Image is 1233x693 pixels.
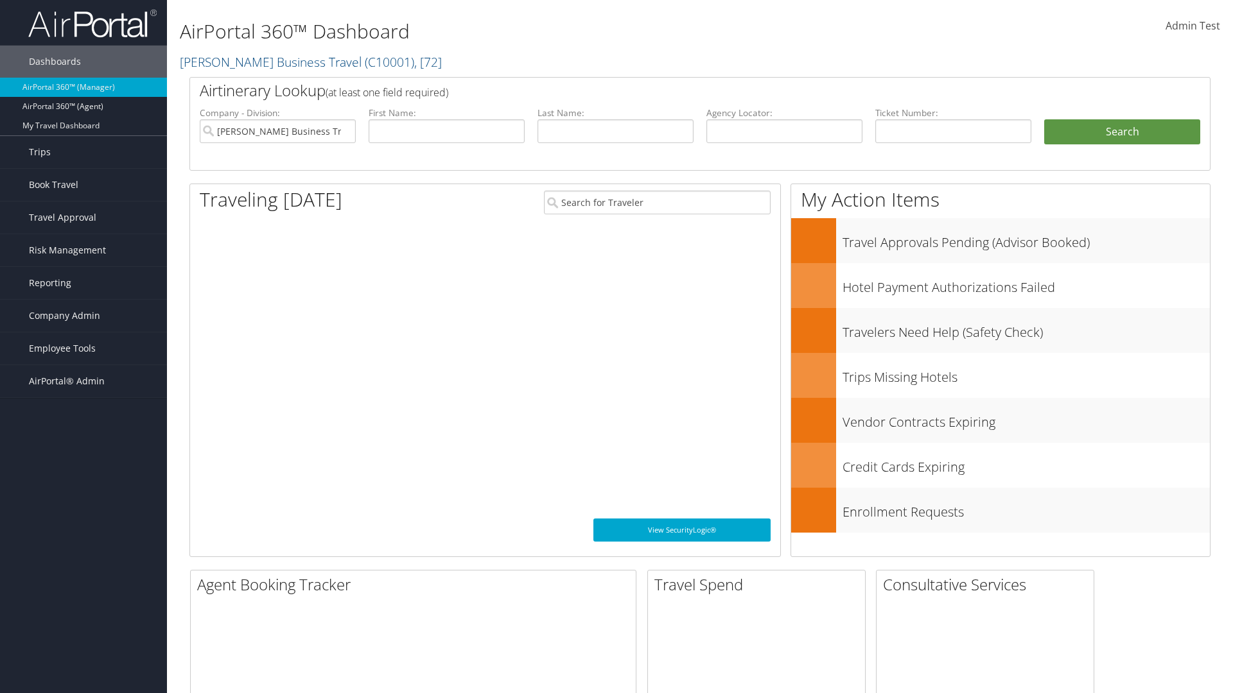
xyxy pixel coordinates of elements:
h3: Vendor Contracts Expiring [843,407,1210,431]
span: Risk Management [29,234,106,266]
span: , [ 72 ] [414,53,442,71]
span: Company Admin [29,300,100,332]
label: Ticket Number: [875,107,1031,119]
a: Travel Approvals Pending (Advisor Booked) [791,218,1210,263]
img: airportal-logo.png [28,8,157,38]
span: (at least one field required) [326,85,448,99]
h2: Travel Spend [654,574,865,595]
span: Book Travel [29,169,78,201]
h2: Airtinerary Lookup [200,80,1115,101]
h3: Enrollment Requests [843,497,1210,521]
span: Employee Tools [29,332,96,364]
h2: Consultative Services [883,574,1094,595]
span: Dashboards [29,46,81,78]
h3: Trips Missing Hotels [843,362,1210,386]
label: Agency Locator: [706,107,862,119]
a: Admin Test [1166,6,1220,46]
h2: Agent Booking Tracker [197,574,636,595]
a: View SecurityLogic® [593,518,771,542]
input: Search for Traveler [544,191,771,214]
h3: Hotel Payment Authorizations Failed [843,272,1210,296]
span: Trips [29,136,51,168]
h1: My Action Items [791,186,1210,213]
h3: Travelers Need Help (Safety Check) [843,317,1210,341]
h3: Credit Cards Expiring [843,452,1210,476]
h3: Travel Approvals Pending (Advisor Booked) [843,227,1210,252]
h1: AirPortal 360™ Dashboard [180,18,873,45]
a: Hotel Payment Authorizations Failed [791,263,1210,308]
span: Admin Test [1166,19,1220,33]
button: Search [1044,119,1200,145]
span: ( C10001 ) [365,53,414,71]
span: Reporting [29,267,71,299]
a: Trips Missing Hotels [791,353,1210,398]
label: Company - Division: [200,107,356,119]
label: Last Name: [538,107,694,119]
span: AirPortal® Admin [29,365,105,397]
a: [PERSON_NAME] Business Travel [180,53,442,71]
h1: Traveling [DATE] [200,186,342,213]
span: Travel Approval [29,201,96,234]
a: Enrollment Requests [791,488,1210,533]
a: Credit Cards Expiring [791,443,1210,488]
a: Travelers Need Help (Safety Check) [791,308,1210,353]
a: Vendor Contracts Expiring [791,398,1210,443]
label: First Name: [369,107,525,119]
